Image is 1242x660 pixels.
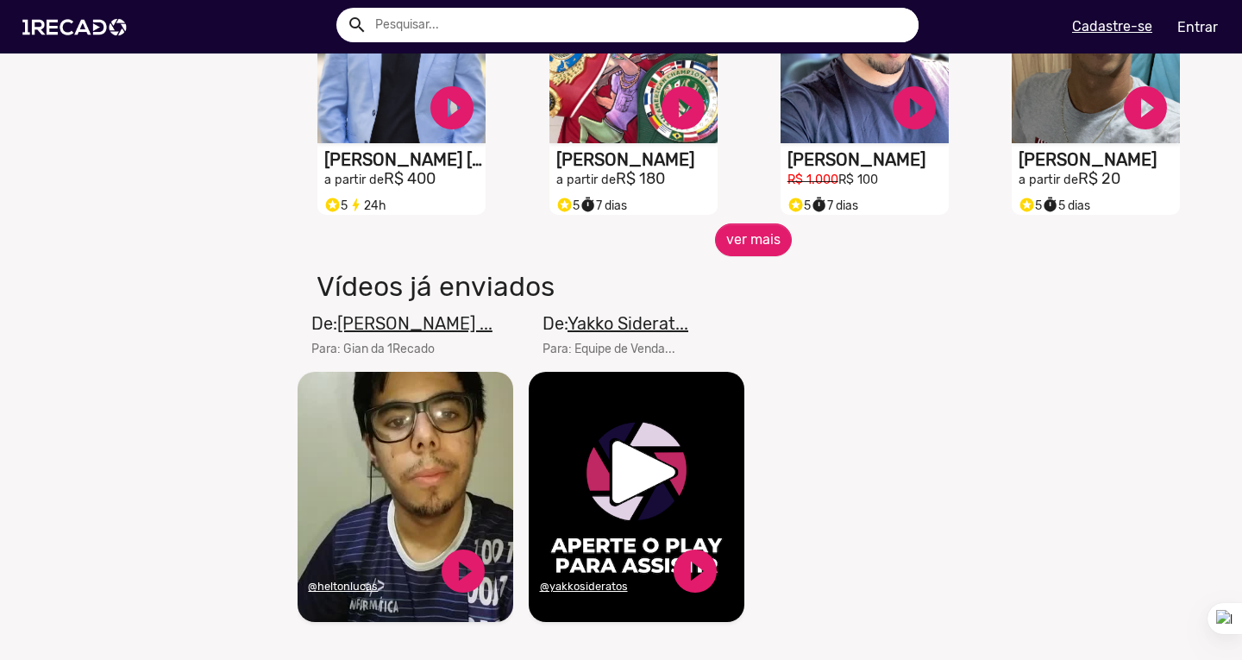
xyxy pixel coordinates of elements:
small: stars [324,197,341,213]
span: 5 [787,198,811,213]
mat-card-title: De: [543,311,688,336]
span: 7 dias [580,198,627,213]
mat-icon: Example home icon [347,15,367,35]
span: 5 dias [1042,198,1090,213]
small: a partir de [324,173,384,187]
i: Selo super talento [787,192,804,213]
h2: R$ 20 [1019,170,1180,189]
mat-card-subtitle: Para: Gian da 1Recado [311,340,492,358]
small: timer [580,197,596,213]
small: a partir de [556,173,616,187]
a: play_circle_filled [888,82,940,134]
a: play_circle_filled [437,545,489,597]
h2: R$ 400 [324,170,486,189]
h1: [PERSON_NAME] [787,149,949,170]
input: Pesquisar... [362,8,919,42]
u: [PERSON_NAME] ... [337,313,492,334]
i: timer [1042,192,1058,213]
mat-card-subtitle: Para: Equipe de Venda... [543,340,688,358]
h1: [PERSON_NAME] [PERSON_NAME] [324,149,486,170]
small: stars [1019,197,1035,213]
video: Seu navegador não reproduz vídeo em HTML5 [298,372,513,622]
small: stars [787,197,804,213]
a: play_circle_filled [426,82,478,134]
small: timer [811,197,827,213]
a: play_circle_filled [1120,82,1171,134]
span: 7 dias [811,198,858,213]
small: bolt [348,197,364,213]
button: ver mais [715,223,792,256]
a: play_circle_filled [669,545,721,597]
i: Selo super talento [556,192,573,213]
video: Seu navegador não reproduz vídeo em HTML5 [529,372,744,622]
u: Yakko Siderat... [568,313,688,334]
small: a partir de [1019,173,1078,187]
small: R$ 100 [838,173,878,187]
small: timer [1042,197,1058,213]
i: timer [580,192,596,213]
h1: Vídeos já enviados [304,270,894,303]
h1: [PERSON_NAME] [556,149,718,170]
a: play_circle_filled [657,82,709,134]
mat-card-title: De: [311,311,492,336]
i: Selo super talento [1019,192,1035,213]
button: Example home icon [341,9,371,39]
span: 5 [324,198,348,213]
small: stars [556,197,573,213]
i: timer [811,192,827,213]
small: R$ 1.000 [787,173,838,187]
span: 5 [556,198,580,213]
span: 24h [348,198,386,213]
i: bolt [348,192,364,213]
i: Selo super talento [324,192,341,213]
h2: R$ 180 [556,170,718,189]
a: Entrar [1166,12,1229,42]
u: @yakkosideratos [540,580,628,593]
h1: [PERSON_NAME] [1019,149,1180,170]
u: @heltonlucas [308,580,378,593]
u: Cadastre-se [1072,18,1152,35]
span: 5 [1019,198,1042,213]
